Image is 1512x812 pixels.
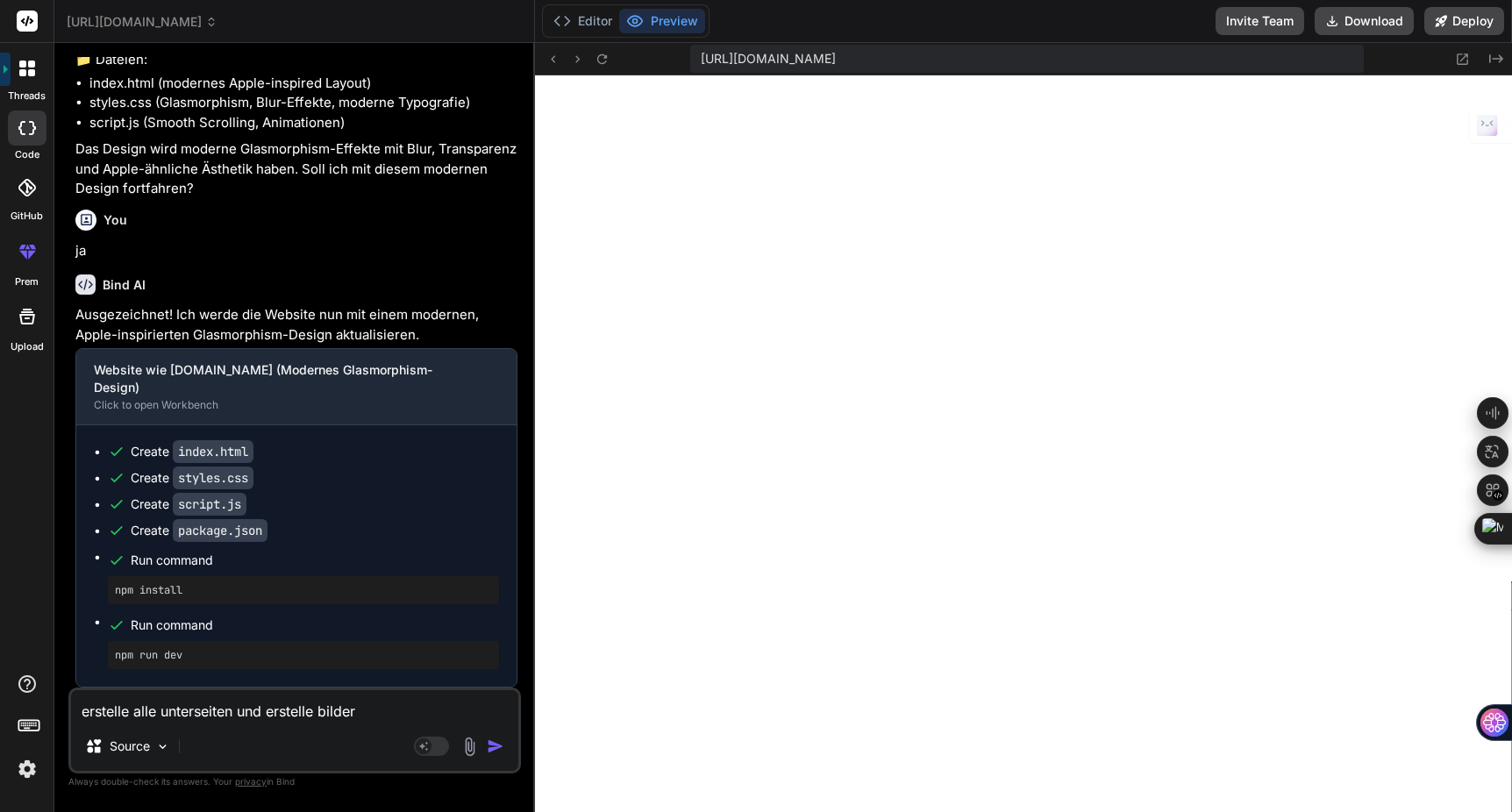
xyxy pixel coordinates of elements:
[12,754,42,784] img: settings
[15,274,39,289] label: prem
[89,93,517,113] li: styles.css (Glasmorphism, Blur-Effekte, moderne Typografie)
[701,50,836,68] span: [URL][DOMAIN_NAME]
[131,443,253,460] div: Create
[173,493,246,516] code: script.js
[89,74,517,94] li: index.html (modernes Apple-inspired Layout)
[15,147,39,162] label: code
[173,440,253,463] code: index.html
[89,113,517,133] li: script.js (Smooth Scrolling, Animationen)
[8,89,46,103] label: threads
[1315,7,1414,35] button: Download
[103,276,146,294] h6: Bind AI
[235,776,267,787] span: privacy
[487,737,504,755] img: icon
[75,139,517,199] p: Das Design wird moderne Glasmorphism-Effekte mit Blur, Transparenz und Apple-ähnliche Ästhetik ha...
[76,349,489,424] button: Website wie [DOMAIN_NAME] (Modernes Glasmorphism-Design)Click to open Workbench
[1424,7,1504,35] button: Deploy
[103,211,127,229] h6: You
[546,9,619,33] button: Editor
[131,522,267,539] div: Create
[155,739,170,754] img: Pick Models
[94,361,471,396] div: Website wie [DOMAIN_NAME] (Modernes Glasmorphism-Design)
[11,339,44,354] label: Upload
[535,75,1512,812] iframe: Preview
[115,648,492,662] pre: npm run dev
[75,241,517,261] p: ja
[619,9,705,33] button: Preview
[131,616,499,634] span: Run command
[1216,7,1304,35] button: Invite Team
[94,398,471,412] div: Click to open Workbench
[131,495,246,513] div: Create
[173,467,253,489] code: styles.css
[67,13,218,31] span: [URL][DOMAIN_NAME]
[68,773,521,790] p: Always double-check its answers. Your in Bind
[11,209,43,224] label: GitHub
[173,519,267,542] code: package.json
[115,583,492,597] pre: npm install
[131,469,253,487] div: Create
[131,552,499,569] span: Run command
[75,305,517,345] p: Ausgezeichnet! Ich werde die Website nun mit einem modernen, Apple-inspirierten Glasmorphism-Desi...
[71,690,518,722] textarea: erstelle alle unterseiten und erstelle bilder
[110,737,150,755] p: Source
[460,737,480,757] img: attachment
